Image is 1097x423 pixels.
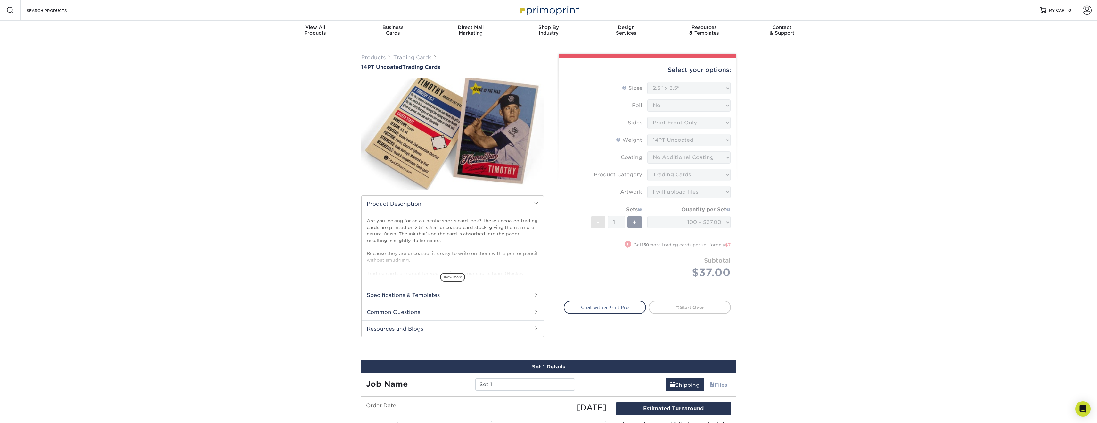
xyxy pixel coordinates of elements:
[670,382,675,388] span: shipping
[354,24,432,36] div: Cards
[616,402,731,415] div: Estimated Turnaround
[354,24,432,30] span: Business
[26,6,88,14] input: SEARCH PRODUCTS.....
[362,196,544,212] h2: Product Description
[1068,8,1071,13] span: 0
[743,24,821,30] span: Contact
[510,21,587,41] a: Shop ByIndustry
[705,378,731,391] a: Files
[587,21,665,41] a: DesignServices
[367,217,538,289] p: Are you looking for an authentic sports card look? These uncoated trading cards are printed on 2....
[276,24,354,30] span: View All
[361,360,736,373] div: Set 1 Details
[1075,401,1091,417] div: Open Intercom Messenger
[361,64,544,70] h1: Trading Cards
[361,55,386,61] a: Products
[361,402,486,413] label: Order Date
[432,24,510,36] div: Marketing
[665,24,743,30] span: Resources
[1049,8,1067,13] span: MY CART
[665,24,743,36] div: & Templates
[510,24,587,30] span: Shop By
[510,24,587,36] div: Industry
[361,64,402,70] span: 14PT Uncoated
[564,58,731,82] div: Select your options:
[743,24,821,36] div: & Support
[276,21,354,41] a: View AllProducts
[486,402,611,413] div: [DATE]
[432,21,510,41] a: Direct MailMarketing
[362,287,544,303] h2: Specifications & Templates
[366,379,408,389] strong: Job Name
[666,378,704,391] a: Shipping
[432,24,510,30] span: Direct Mail
[649,301,731,314] a: Start Over
[354,21,432,41] a: BusinessCards
[587,24,665,30] span: Design
[276,24,354,36] div: Products
[362,304,544,320] h2: Common Questions
[362,320,544,337] h2: Resources and Blogs
[361,64,544,70] a: 14PT UncoatedTrading Cards
[564,301,646,314] a: Chat with a Print Pro
[709,382,715,388] span: files
[393,55,431,61] a: Trading Cards
[440,273,465,282] span: show more
[475,378,575,391] input: Enter a job name
[517,3,581,17] img: Primoprint
[587,24,665,36] div: Services
[665,21,743,41] a: Resources& Templates
[361,71,544,197] img: 14PT Uncoated 01
[743,21,821,41] a: Contact& Support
